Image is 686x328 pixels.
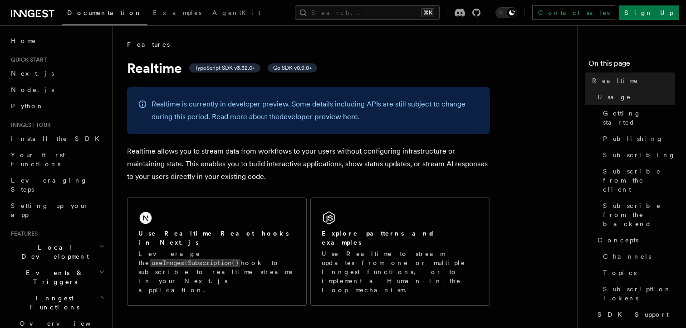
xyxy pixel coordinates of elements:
a: SDK Support [594,306,675,323]
button: Local Development [7,239,107,265]
a: Publishing [599,130,675,147]
span: TypeScript SDK v3.32.0+ [195,64,255,72]
button: Events & Triggers [7,265,107,290]
p: Realtime allows you to stream data from workflows to your users without configuring infrastructur... [127,145,490,183]
span: Home [11,36,36,45]
span: AgentKit [212,9,260,16]
p: Leverage the hook to subscribe to realtime streams in your Next.js application. [138,249,295,294]
span: Subscribing [603,150,676,159]
span: Usage [598,92,631,101]
p: Use Realtime to stream updates from one or multiple Inngest functions, or to implement a Human-in... [322,249,479,294]
a: Sign Up [619,5,679,20]
span: Leveraging Steps [11,177,88,193]
span: Go SDK v0.9.0+ [273,64,312,72]
a: Subscription Tokens [599,281,675,306]
span: Overview [20,320,113,327]
span: Local Development [7,243,99,261]
span: Node.js [11,86,54,93]
a: Subscribing [599,147,675,163]
span: Install the SDK [11,135,105,142]
span: Inngest Functions [7,294,98,312]
a: Realtime [588,72,675,89]
h2: Use Realtime React hooks in Next.js [138,229,295,247]
a: Home [7,33,107,49]
a: Your first Functions [7,147,107,172]
span: Documentation [67,9,142,16]
a: Documentation [62,3,147,25]
a: Usage [594,89,675,105]
h2: Explore patterns and examples [322,229,479,247]
h4: On this page [588,58,675,72]
span: Inngest tour [7,121,51,129]
span: Examples [153,9,201,16]
code: useInngestSubscription() [150,259,240,267]
span: Publishing [603,134,663,143]
button: Inngest Functions [7,290,107,315]
a: Examples [147,3,207,24]
button: Toggle dark mode [495,7,517,18]
a: Use Realtime React hooks in Next.jsLeverage theuseInngestSubscription()hook to subscribe to realt... [127,198,307,306]
span: Concepts [598,236,638,245]
kbd: ⌘K [421,8,434,17]
a: Channels [599,248,675,265]
span: Your first Functions [11,151,65,168]
a: Install the SDK [7,130,107,147]
span: Channels [603,252,651,261]
span: Python [11,102,44,110]
span: Setting up your app [11,202,89,218]
span: Next.js [11,70,54,77]
p: Realtime is currently in developer preview. Some details including APIs are still subject to chan... [152,98,479,123]
span: Realtime [592,76,638,85]
a: Subscribe from the client [599,163,675,198]
a: Setting up your app [7,198,107,223]
span: Topics [603,268,637,277]
a: developer preview here [279,112,358,121]
a: Concepts [594,232,675,248]
a: Next.js [7,65,107,82]
span: Getting started [603,109,675,127]
span: Quick start [7,56,47,63]
span: Subscription Tokens [603,285,675,303]
a: Topics [599,265,675,281]
a: Getting started [599,105,675,130]
a: Node.js [7,82,107,98]
span: Subscribe from the backend [603,201,675,228]
h1: Realtime [127,60,490,76]
a: Python [7,98,107,114]
span: Events & Triggers [7,268,99,286]
span: Subscribe from the client [603,167,675,194]
button: Search...⌘K [295,5,440,20]
a: Leveraging Steps [7,172,107,198]
a: Subscribe from the backend [599,198,675,232]
a: Explore patterns and examplesUse Realtime to stream updates from one or multiple Inngest function... [310,198,490,306]
a: AgentKit [207,3,266,24]
span: Features [127,40,170,49]
span: Features [7,230,38,237]
span: SDK Support [598,310,669,319]
a: Contact sales [532,5,615,20]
